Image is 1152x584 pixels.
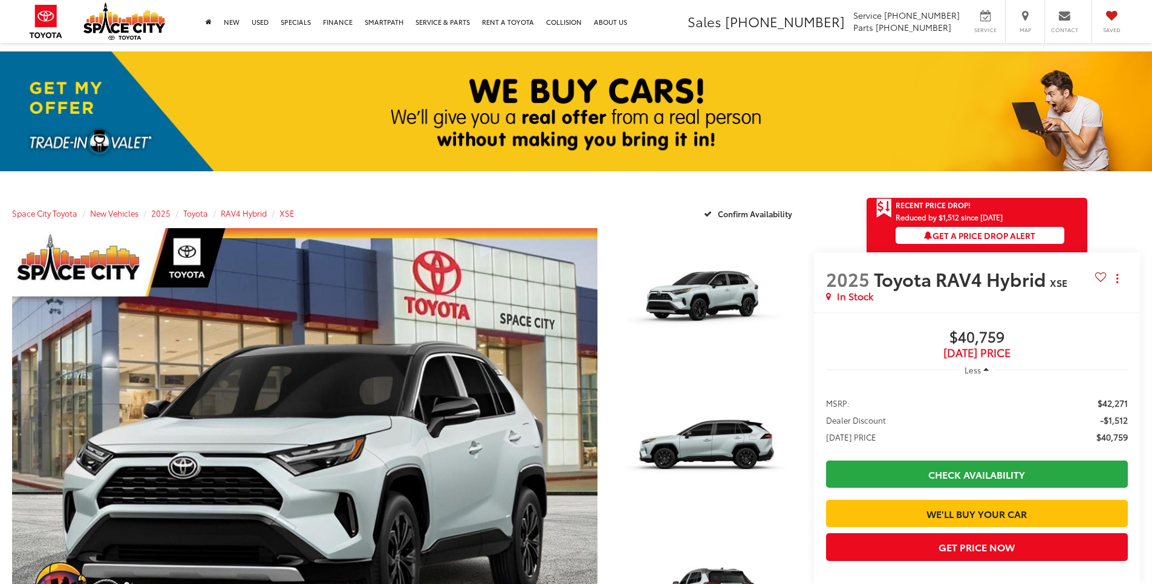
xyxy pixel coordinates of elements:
[972,26,999,34] span: Service
[896,200,971,210] span: Recent Price Drop!
[1098,397,1128,409] span: $42,271
[867,198,1087,212] a: Get Price Drop Alert Recent Price Drop!
[958,359,995,381] button: Less
[1100,414,1128,426] span: -$1,512
[826,461,1128,488] a: Check Availability
[826,347,1128,359] span: [DATE] Price
[853,9,882,21] span: Service
[884,9,960,21] span: [PHONE_NUMBER]
[718,208,792,219] span: Confirm Availability
[924,229,1035,241] span: Get a Price Drop Alert
[837,289,873,303] span: In Stock
[853,21,873,33] span: Parts
[965,364,981,375] span: Less
[1116,274,1118,283] span: dropdown dots
[279,208,295,218] a: XSE
[896,213,1064,221] span: Reduced by $1,512 since [DATE]
[608,227,803,373] img: 2025 Toyota RAV4 Hybrid XSE
[688,11,721,31] span: Sales
[608,377,803,523] img: 2025 Toyota RAV4 Hybrid XSE
[826,414,886,426] span: Dealer Discount
[83,2,165,40] img: Space City Toyota
[826,431,876,443] span: [DATE] PRICE
[1012,26,1038,34] span: Map
[1051,26,1078,34] span: Contact
[826,266,870,292] span: 2025
[725,11,845,31] span: [PHONE_NUMBER]
[1096,431,1128,443] span: $40,759
[826,500,1128,527] a: We'll Buy Your Car
[90,208,138,218] a: New Vehicles
[1050,275,1067,289] span: XSE
[1107,268,1128,289] button: Actions
[697,203,802,224] button: Confirm Availability
[12,208,77,218] a: Space City Toyota
[183,208,208,218] a: Toyota
[611,378,802,522] a: Expand Photo 2
[874,266,1050,292] span: Toyota RAV4 Hybrid
[151,208,171,218] a: 2025
[611,228,802,372] a: Expand Photo 1
[1098,26,1125,34] span: Saved
[826,329,1128,347] span: $40,759
[826,533,1128,560] button: Get Price Now
[221,208,267,218] a: RAV4 Hybrid
[826,397,850,409] span: MSRP:
[876,198,892,218] span: Get Price Drop Alert
[876,21,951,33] span: [PHONE_NUMBER]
